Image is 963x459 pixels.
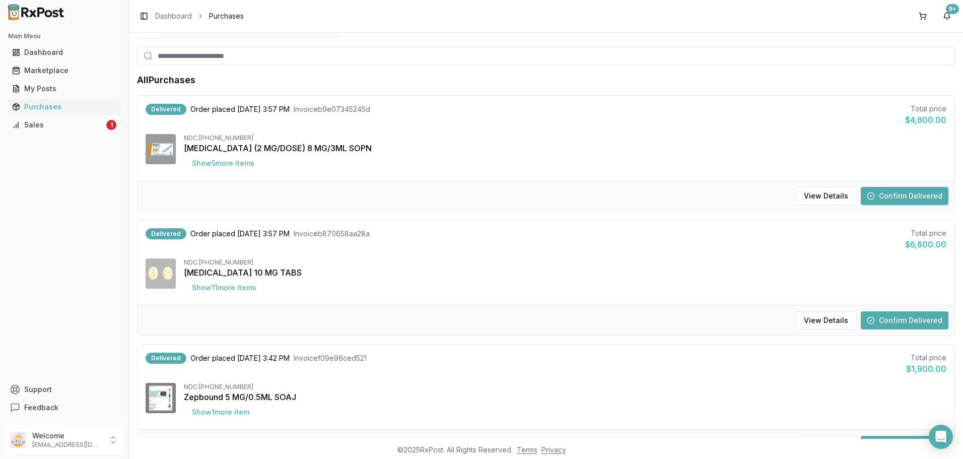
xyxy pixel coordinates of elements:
[905,104,946,114] div: Total price
[905,228,946,238] div: Total price
[184,279,264,297] button: Show11more items
[184,134,946,142] div: NDC: [PHONE_NUMBER]
[4,81,124,97] button: My Posts
[8,61,120,80] a: Marketplace
[184,383,946,391] div: NDC: [PHONE_NUMBER]
[155,11,244,21] nav: breadcrumb
[795,311,857,330] button: View Details
[209,11,244,21] span: Purchases
[861,187,948,205] button: Confirm Delivered
[929,425,953,449] div: Open Intercom Messenger
[906,363,946,375] div: $1,900.00
[137,73,195,87] h1: All Purchases
[146,383,176,413] img: Zepbound 5 MG/0.5ML SOAJ
[541,445,566,454] a: Privacy
[184,258,946,267] div: NDC: [PHONE_NUMBER]
[12,102,116,112] div: Purchases
[8,116,120,134] a: Sales1
[946,4,959,14] div: 9+
[4,380,124,399] button: Support
[294,353,367,363] span: Invoice f09e96ced521
[146,134,176,164] img: Ozempic (2 MG/DOSE) 8 MG/3ML SOPN
[861,311,948,330] button: Confirm Delivered
[4,117,124,133] button: Sales1
[905,238,946,250] div: $6,600.00
[12,120,104,130] div: Sales
[146,353,186,364] div: Delivered
[939,8,955,24] button: 9+
[8,98,120,116] a: Purchases
[294,104,370,114] span: Invoice b9e07345245d
[294,229,370,239] span: Invoice b870658aa28a
[795,187,857,205] button: View Details
[146,104,186,115] div: Delivered
[4,99,124,115] button: Purchases
[32,441,102,449] p: [EMAIL_ADDRESS][DOMAIN_NAME]
[106,120,116,130] div: 1
[8,32,120,40] h2: Main Menu
[184,403,257,421] button: Show1more item
[32,431,102,441] p: Welcome
[190,104,290,114] span: Order placed [DATE] 3:57 PM
[517,445,537,454] a: Terms
[184,391,946,403] div: Zepbound 5 MG/0.5ML SOAJ
[906,353,946,363] div: Total price
[155,11,192,21] a: Dashboard
[4,4,68,20] img: RxPost Logo
[8,80,120,98] a: My Posts
[190,353,290,363] span: Order placed [DATE] 3:42 PM
[190,229,290,239] span: Order placed [DATE] 3:57 PM
[905,114,946,126] div: $4,800.00
[184,267,946,279] div: [MEDICAL_DATA] 10 MG TABS
[184,142,946,154] div: [MEDICAL_DATA] (2 MG/DOSE) 8 MG/3ML SOPN
[146,258,176,289] img: Jardiance 10 MG TABS
[12,84,116,94] div: My Posts
[4,44,124,60] button: Dashboard
[795,436,857,454] button: View Details
[10,432,26,448] img: User avatar
[4,62,124,79] button: Marketplace
[4,399,124,417] button: Feedback
[184,154,262,172] button: Show5more items
[861,436,948,454] button: Confirm Delivered
[24,403,58,413] span: Feedback
[12,65,116,76] div: Marketplace
[8,43,120,61] a: Dashboard
[12,47,116,57] div: Dashboard
[146,228,186,239] div: Delivered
